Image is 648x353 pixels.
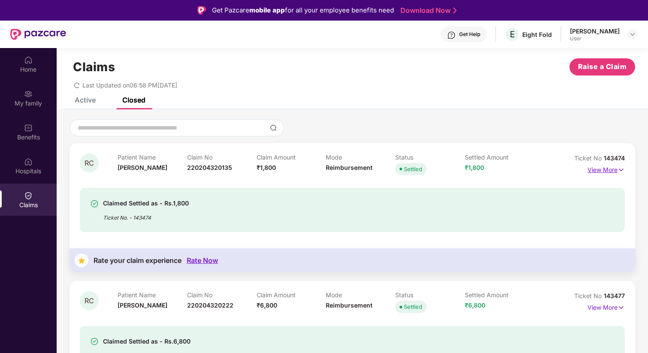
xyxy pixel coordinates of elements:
[257,164,276,171] span: ₹1,800
[604,292,625,299] span: 143477
[187,302,233,309] span: 220204320222
[522,30,552,39] div: Eight Fold
[187,291,257,299] p: Claim No
[118,164,167,171] span: [PERSON_NAME]
[24,56,33,64] img: svg+xml;base64,PHN2ZyBpZD0iSG9tZSIgeG1sbnM9Imh0dHA6Ly93d3cudzMub3JnLzIwMDAvc3ZnIiB3aWR0aD0iMjAiIG...
[459,31,480,38] div: Get Help
[587,301,625,312] p: View More
[570,35,620,42] div: User
[326,164,372,171] span: Reimbursement
[197,6,206,15] img: Logo
[74,81,80,89] span: redo
[618,303,625,312] img: svg+xml;base64,PHN2ZyB4bWxucz0iaHR0cDovL3d3dy53My5vcmcvMjAwMC9zdmciIHdpZHRoPSIxNyIgaGVpZ2h0PSIxNy...
[395,154,465,161] p: Status
[257,154,326,161] p: Claim Amount
[187,154,257,161] p: Claim No
[187,256,218,265] div: Rate Now
[118,154,187,161] p: Patient Name
[103,198,189,208] div: Claimed Settled as - Rs.1,800
[465,302,485,309] span: ₹6,800
[85,160,94,167] span: RC
[24,90,33,98] img: svg+xml;base64,PHN2ZyB3aWR0aD0iMjAiIGhlaWdodD0iMjAiIHZpZXdCb3g9IjAgMCAyMCAyMCIgZmlsbD0ibm9uZSIgeG...
[73,60,115,74] h1: Claims
[395,291,465,299] p: Status
[447,31,456,39] img: svg+xml;base64,PHN2ZyBpZD0iSGVscC0zMngzMiIgeG1sbnM9Imh0dHA6Ly93d3cudzMub3JnLzIwMDAvc3ZnIiB3aWR0aD...
[10,29,66,40] img: New Pazcare Logo
[90,199,99,208] img: svg+xml;base64,PHN2ZyBpZD0iU3VjY2Vzcy0zMngzMiIgeG1sbnM9Imh0dHA6Ly93d3cudzMub3JnLzIwMDAvc3ZnIiB3aW...
[103,208,189,222] div: Ticket No. - 143474
[574,292,604,299] span: Ticket No
[24,191,33,200] img: svg+xml;base64,PHN2ZyBpZD0iQ2xhaW0iIHhtbG5zPSJodHRwOi8vd3d3LnczLm9yZy8yMDAwL3N2ZyIgd2lkdGg9IjIwIi...
[604,154,625,162] span: 143474
[618,165,625,175] img: svg+xml;base64,PHN2ZyB4bWxucz0iaHR0cDovL3d3dy53My5vcmcvMjAwMC9zdmciIHdpZHRoPSIxNyIgaGVpZ2h0PSIxNy...
[249,6,285,14] strong: mobile app
[570,27,620,35] div: [PERSON_NAME]
[569,58,635,75] button: Raise a Claim
[85,297,94,305] span: RC
[326,154,395,161] p: Mode
[212,5,394,15] div: Get Pazcare for all your employee benefits need
[270,124,277,131] img: svg+xml;base64,PHN2ZyBpZD0iU2VhcmNoLTMyeDMyIiB4bWxucz0iaHR0cDovL3d3dy53My5vcmcvMjAwMC9zdmciIHdpZH...
[187,164,232,171] span: 220204320135
[103,336,191,347] div: Claimed Settled as - Rs.6,800
[465,291,534,299] p: Settled Amount
[122,96,145,104] div: Closed
[578,61,627,72] span: Raise a Claim
[257,302,277,309] span: ₹6,800
[465,164,484,171] span: ₹1,800
[75,96,96,104] div: Active
[453,6,457,15] img: Stroke
[574,154,604,162] span: Ticket No
[24,124,33,132] img: svg+xml;base64,PHN2ZyBpZD0iQmVuZWZpdHMiIHhtbG5zPSJodHRwOi8vd3d3LnczLm9yZy8yMDAwL3N2ZyIgd2lkdGg9Ij...
[404,165,422,173] div: Settled
[326,291,395,299] p: Mode
[257,291,326,299] p: Claim Amount
[587,163,625,175] p: View More
[118,302,167,309] span: [PERSON_NAME]
[75,253,88,267] img: svg+xml;base64,PHN2ZyB4bWxucz0iaHR0cDovL3d3dy53My5vcmcvMjAwMC9zdmciIHdpZHRoPSIzNyIgaGVpZ2h0PSIzNy...
[326,302,372,309] span: Reimbursement
[118,291,187,299] p: Patient Name
[404,302,422,311] div: Settled
[465,154,534,161] p: Settled Amount
[510,29,515,39] span: E
[24,157,33,166] img: svg+xml;base64,PHN2ZyBpZD0iSG9zcGl0YWxzIiB4bWxucz0iaHR0cDovL3d3dy53My5vcmcvMjAwMC9zdmciIHdpZHRoPS...
[90,337,99,346] img: svg+xml;base64,PHN2ZyBpZD0iU3VjY2Vzcy0zMngzMiIgeG1sbnM9Imh0dHA6Ly93d3cudzMub3JnLzIwMDAvc3ZnIiB3aW...
[94,256,182,265] div: Rate your claim experience
[629,31,636,38] img: svg+xml;base64,PHN2ZyBpZD0iRHJvcGRvd24tMzJ4MzIiIHhtbG5zPSJodHRwOi8vd3d3LnczLm9yZy8yMDAwL3N2ZyIgd2...
[82,81,177,89] span: Last Updated on 06:58 PM[DATE]
[400,6,454,15] a: Download Now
